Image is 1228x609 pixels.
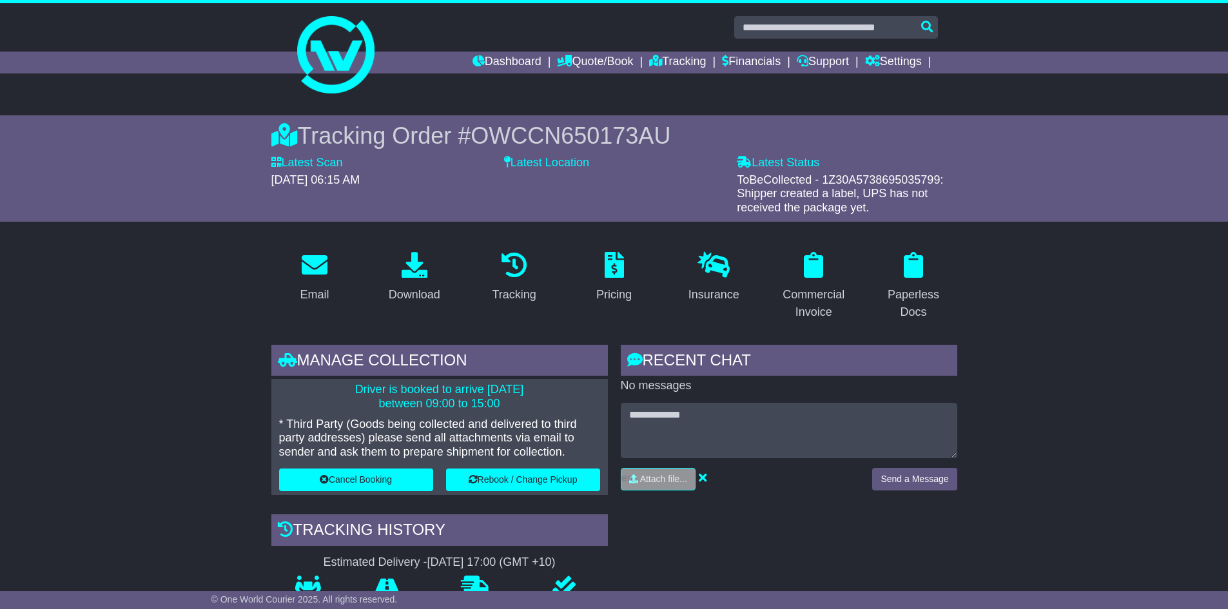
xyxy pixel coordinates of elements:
[737,173,943,214] span: ToBeCollected - 1Z30A5738695035799: Shipper created a label, UPS has not received the package yet.
[492,286,536,304] div: Tracking
[737,156,819,170] label: Latest Status
[471,122,670,149] span: OWCCN650173AU
[770,247,857,325] a: Commercial Invoice
[879,286,949,321] div: Paperless Docs
[483,247,544,308] a: Tracking
[504,156,589,170] label: Latest Location
[380,247,449,308] a: Download
[870,247,957,325] a: Paperless Docs
[446,469,600,491] button: Rebook / Change Pickup
[389,286,440,304] div: Download
[473,52,541,73] a: Dashboard
[300,286,329,304] div: Email
[872,468,957,490] button: Send a Message
[291,247,337,308] a: Email
[271,514,608,549] div: Tracking history
[680,247,748,308] a: Insurance
[621,379,957,393] p: No messages
[596,286,632,304] div: Pricing
[797,52,849,73] a: Support
[271,556,608,570] div: Estimated Delivery -
[865,52,922,73] a: Settings
[271,122,957,150] div: Tracking Order #
[279,418,600,459] p: * Third Party (Goods being collected and delivered to third party addresses) please send all atta...
[279,469,433,491] button: Cancel Booking
[427,556,556,570] div: [DATE] 17:00 (GMT +10)
[211,594,398,604] span: © One World Courier 2025. All rights reserved.
[271,345,608,380] div: Manage collection
[779,286,849,321] div: Commercial Invoice
[271,173,360,186] span: [DATE] 06:15 AM
[621,345,957,380] div: RECENT CHAT
[279,383,600,411] p: Driver is booked to arrive [DATE] between 09:00 to 15:00
[722,52,781,73] a: Financials
[557,52,633,73] a: Quote/Book
[271,156,343,170] label: Latest Scan
[649,52,706,73] a: Tracking
[588,247,640,308] a: Pricing
[688,286,739,304] div: Insurance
